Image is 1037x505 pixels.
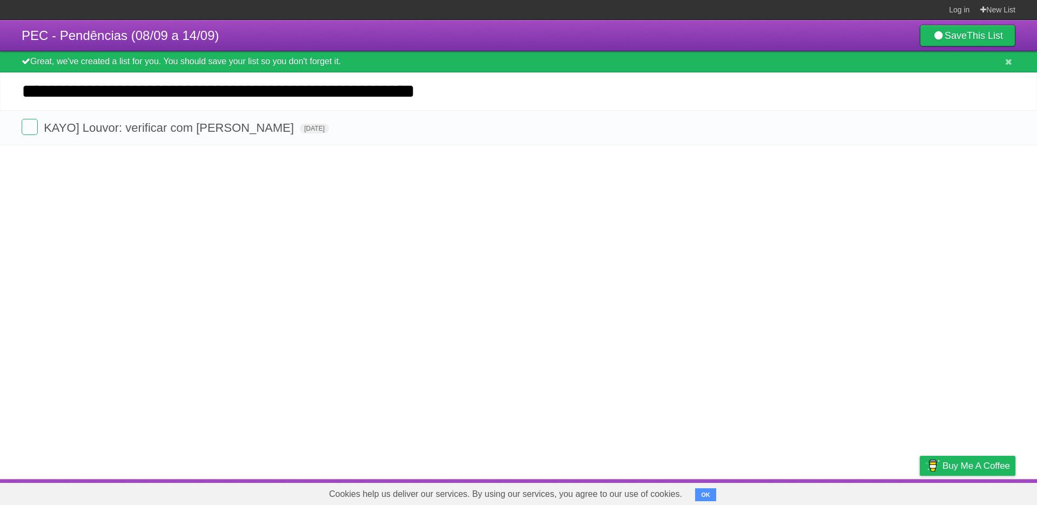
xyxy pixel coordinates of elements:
[906,482,934,502] a: Privacy
[318,483,693,505] span: Cookies help us deliver our services. By using our services, you agree to our use of cookies.
[869,482,893,502] a: Terms
[920,25,1015,46] a: SaveThis List
[695,488,716,501] button: OK
[812,482,856,502] a: Developers
[776,482,799,502] a: About
[947,482,1015,502] a: Suggest a feature
[44,121,297,134] span: KAYO] Louvor: verificar com [PERSON_NAME]
[22,28,219,43] span: PEC - Pendências (08/09 a 14/09)
[300,124,329,133] span: [DATE]
[22,119,38,135] label: Done
[920,456,1015,476] a: Buy me a coffee
[925,456,940,475] img: Buy me a coffee
[942,456,1010,475] span: Buy me a coffee
[967,30,1003,41] b: This List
